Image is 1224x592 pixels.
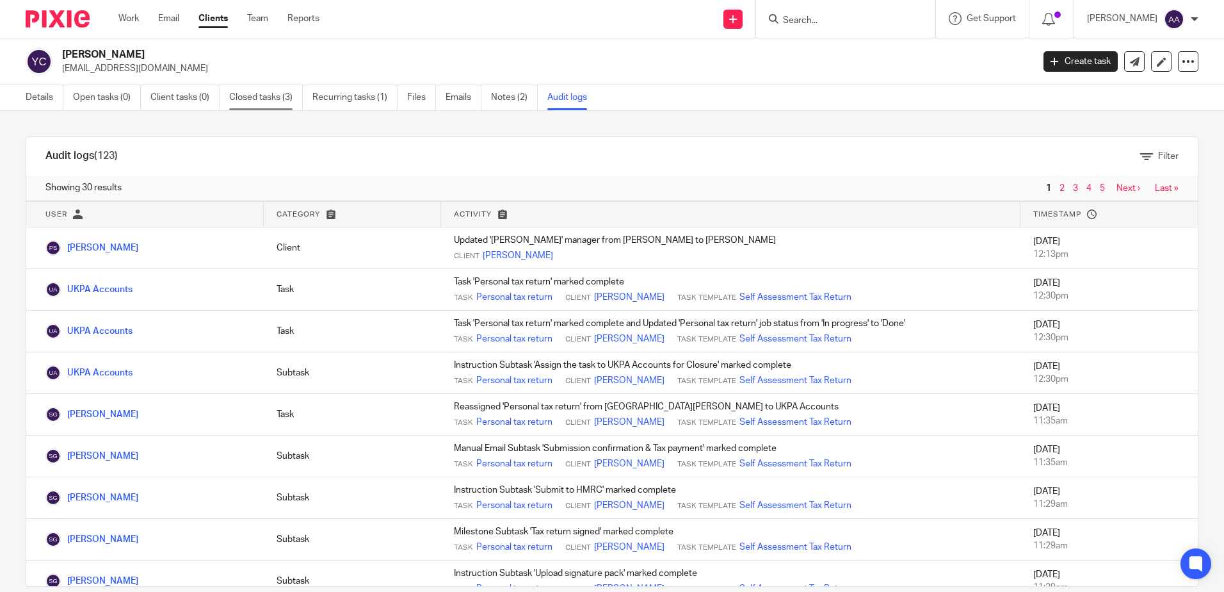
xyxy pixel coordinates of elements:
span: Client [565,293,591,303]
td: Task [264,311,441,352]
span: Activity [454,211,492,218]
span: Task [454,293,473,303]
a: [PERSON_NAME] [45,243,138,252]
a: Self Assessment Tax Return [739,416,851,429]
td: Instruction Subtask 'Submit to HMRC' marked complete [441,477,1020,519]
span: Client [565,334,591,345]
h2: [PERSON_NAME] [62,48,832,62]
span: Filter [1158,152,1179,161]
p: [PERSON_NAME] [1087,12,1157,25]
td: Subtask [264,519,441,561]
td: Task [264,269,441,311]
a: Emails [446,85,481,110]
a: [PERSON_NAME] [594,541,664,554]
td: [DATE] [1020,394,1198,436]
div: 11:35am [1033,415,1185,427]
td: Task 'Personal tax return' marked complete and Updated 'Personal tax return' job status from 'In ... [441,311,1020,352]
img: Shivangi Gupta [45,532,61,547]
div: 12:30pm [1033,290,1185,302]
span: Task [454,459,473,470]
a: 5 [1100,184,1105,193]
a: Details [26,85,63,110]
a: Last » [1155,184,1179,193]
td: Manual Email Subtask 'Submission confirmation & Tax payment' marked complete [441,436,1020,477]
a: Client tasks (0) [150,85,220,110]
a: Personal tax return [476,499,552,512]
a: Notes (2) [491,85,538,110]
a: Self Assessment Tax Return [739,291,851,304]
td: [DATE] [1020,269,1198,311]
a: [PERSON_NAME] [594,457,664,470]
img: Shivangi Gupta [45,407,61,422]
div: 11:35am [1033,456,1185,469]
img: svg%3E [26,48,52,75]
a: [PERSON_NAME] [45,577,138,586]
img: Priya Shakya [45,240,61,256]
img: svg%3E [1164,9,1184,29]
span: Task [454,334,473,345]
span: Task [454,376,473,386]
td: Client [264,227,441,269]
a: [PERSON_NAME] [594,499,664,512]
span: Timestamp [1033,211,1081,218]
span: Client [565,501,591,511]
a: UKPA Accounts [45,368,133,377]
span: Task [454,543,473,553]
img: Shivangi Gupta [45,490,61,506]
span: User [45,211,67,218]
img: Shivangi Gupta [45,573,61,589]
a: 2 [1059,184,1065,193]
img: UKPA Accounts [45,282,61,297]
div: 12:30pm [1033,331,1185,344]
p: [EMAIL_ADDRESS][DOMAIN_NAME] [62,62,1024,75]
span: Task Template [677,459,736,470]
span: Get Support [967,14,1016,23]
span: Client [565,459,591,470]
a: Personal tax return [476,416,552,429]
span: Category [277,211,320,218]
a: Files [407,85,436,110]
a: Email [158,12,179,25]
td: Subtask [264,436,441,477]
a: Open tasks (0) [73,85,141,110]
a: Closed tasks (3) [229,85,303,110]
a: Personal tax return [476,541,552,554]
td: Milestone Subtask 'Tax return signed' marked complete [441,519,1020,561]
td: Instruction Subtask 'Assign the task to UKPA Accounts for Closure' marked complete [441,352,1020,394]
td: Subtask [264,352,441,394]
a: Self Assessment Tax Return [739,499,851,512]
img: UKPA Accounts [45,324,61,339]
td: Task [264,394,441,436]
a: [PERSON_NAME] [594,416,664,429]
a: Recurring tasks (1) [312,85,398,110]
td: [DATE] [1020,519,1198,561]
a: Reports [287,12,319,25]
input: Search [782,15,897,27]
a: Self Assessment Tax Return [739,457,851,470]
div: 12:30pm [1033,373,1185,386]
nav: pager [1043,183,1179,193]
img: UKPA Accounts [45,365,61,381]
span: Client [565,543,591,553]
a: Create task [1043,51,1118,72]
a: Work [118,12,139,25]
td: Updated '[PERSON_NAME]' manager from [PERSON_NAME] to [PERSON_NAME] [441,227,1020,269]
h1: Audit logs [45,149,118,163]
span: Client [565,376,591,386]
a: Clients [198,12,228,25]
span: Client [565,418,591,428]
a: Personal tax return [476,291,552,304]
td: [DATE] [1020,477,1198,519]
a: [PERSON_NAME] [483,249,553,262]
a: Self Assessment Tax Return [739,374,851,387]
span: 1 [1043,181,1054,196]
span: Task Template [677,501,736,511]
td: Reassigned 'Personal tax return' from [GEOGRAPHIC_DATA][PERSON_NAME] to UKPA Accounts [441,394,1020,436]
a: UKPA Accounts [45,285,133,294]
span: Task [454,418,473,428]
a: [PERSON_NAME] [594,291,664,304]
td: [DATE] [1020,352,1198,394]
a: 4 [1086,184,1091,193]
a: UKPA Accounts [45,327,133,336]
span: Task Template [677,543,736,553]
